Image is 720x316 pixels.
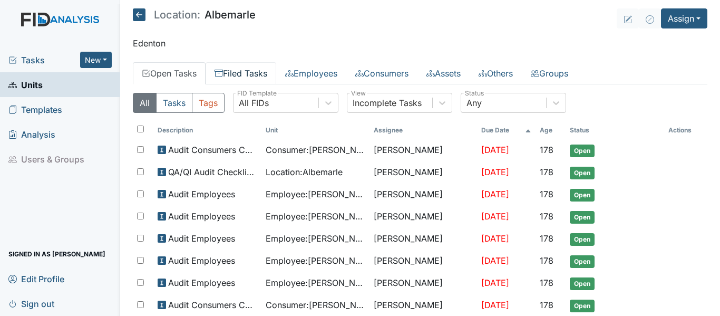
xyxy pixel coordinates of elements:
span: Employee : [PERSON_NAME], JoVoughtnie [266,254,365,267]
th: Actions [664,121,707,139]
span: Audit Employees [168,232,235,245]
span: [DATE] [481,189,509,199]
span: [DATE] [481,145,509,155]
a: Filed Tasks [206,62,276,84]
th: Toggle SortBy [261,121,369,139]
span: Open [570,211,595,224]
th: Toggle SortBy [153,121,261,139]
span: Analysis [8,126,55,142]
span: Templates [8,101,62,118]
span: Employee : [PERSON_NAME] [266,276,365,289]
td: [PERSON_NAME] [369,250,478,272]
td: [PERSON_NAME] [369,161,478,184]
a: Tasks [8,54,80,66]
a: Open Tasks [133,62,206,84]
span: Units [8,76,43,93]
span: [DATE] [481,255,509,266]
input: Toggle All Rows Selected [137,126,144,132]
a: Groups [522,62,577,84]
span: Audit Employees [168,188,235,200]
span: 178 [540,233,553,244]
th: Assignee [369,121,478,139]
span: Audit Consumers Charts [168,299,257,311]
button: Tags [192,93,225,113]
span: Audit Employees [168,276,235,289]
td: [PERSON_NAME] [369,184,478,206]
span: Employee : [PERSON_NAME] [266,210,365,223]
button: All [133,93,157,113]
div: Any [466,97,482,109]
th: Toggle SortBy [566,121,664,139]
th: Toggle SortBy [477,121,536,139]
span: Signed in as [PERSON_NAME] [8,246,105,262]
span: Edit Profile [8,271,64,287]
td: [PERSON_NAME] [369,139,478,161]
th: Toggle SortBy [536,121,566,139]
td: [PERSON_NAME] [369,206,478,228]
span: Open [570,189,595,202]
span: Audit Employees [168,254,235,267]
span: [DATE] [481,300,509,310]
span: Audit Employees [168,210,235,223]
span: 178 [540,189,553,199]
span: Sign out [8,295,54,312]
span: 178 [540,255,553,266]
span: 178 [540,167,553,177]
span: Employee : [PERSON_NAME] [266,232,365,245]
span: [DATE] [481,167,509,177]
button: Tasks [156,93,192,113]
a: Consumers [346,62,417,84]
span: 178 [540,211,553,222]
div: Type filter [133,93,225,113]
a: Others [470,62,522,84]
div: All FIDs [239,97,269,109]
a: Employees [276,62,346,84]
span: Open [570,300,595,312]
span: [DATE] [481,233,509,244]
span: [DATE] [481,211,509,222]
td: [PERSON_NAME] [369,272,478,294]
span: Location : Albemarle [266,166,343,178]
span: 178 [540,277,553,288]
span: 178 [540,300,553,310]
a: Assets [417,62,470,84]
span: Open [570,145,595,157]
span: QA/QI Audit Checklist (ICF) [168,166,257,178]
div: Incomplete Tasks [353,97,422,109]
span: Open [570,167,595,179]
span: 178 [540,145,553,155]
button: New [80,52,112,68]
span: [DATE] [481,277,509,288]
td: [PERSON_NAME] [369,228,478,250]
span: Open [570,277,595,290]
span: Employee : [PERSON_NAME] [266,188,365,200]
p: Edenton [133,37,707,50]
button: Assign [661,8,707,28]
span: Location: [154,9,200,20]
span: Consumer : [PERSON_NAME] [266,143,365,156]
h5: Albemarle [133,8,256,21]
span: Consumer : [PERSON_NAME][GEOGRAPHIC_DATA] [266,299,365,311]
span: Open [570,233,595,246]
span: Audit Consumers Charts [168,143,257,156]
span: Open [570,255,595,268]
